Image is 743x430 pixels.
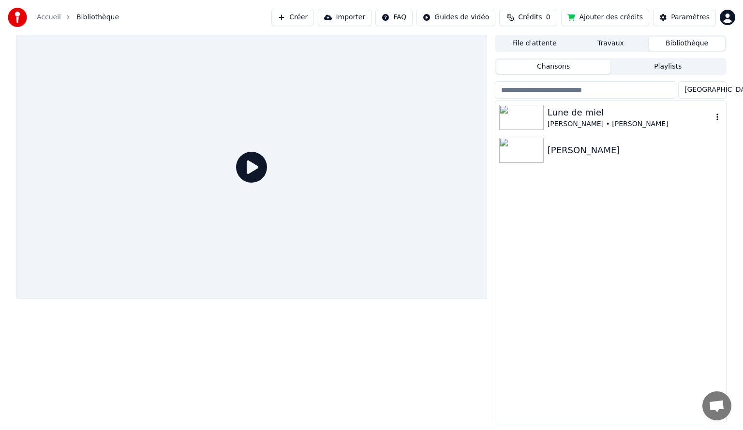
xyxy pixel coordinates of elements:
button: Guides de vidéo [416,9,495,26]
button: Importer [318,9,371,26]
button: Travaux [573,37,649,51]
button: Créer [271,9,314,26]
button: Playlists [610,60,725,74]
div: Lune de miel [548,106,713,119]
div: [PERSON_NAME] [548,143,722,157]
button: Bibliothèque [649,37,725,51]
img: youka [8,8,27,27]
div: Paramètres [671,13,710,22]
span: 0 [546,13,550,22]
button: FAQ [375,9,413,26]
span: Crédits [518,13,542,22]
button: Paramètres [653,9,716,26]
button: Chansons [496,60,611,74]
span: Bibliothèque [76,13,119,22]
button: Ajouter des crédits [561,9,649,26]
button: File d'attente [496,37,573,51]
a: Accueil [37,13,61,22]
nav: breadcrumb [37,13,119,22]
a: Ouvrir le chat [702,391,731,420]
button: Crédits0 [499,9,557,26]
div: [PERSON_NAME] • [PERSON_NAME] [548,119,713,129]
